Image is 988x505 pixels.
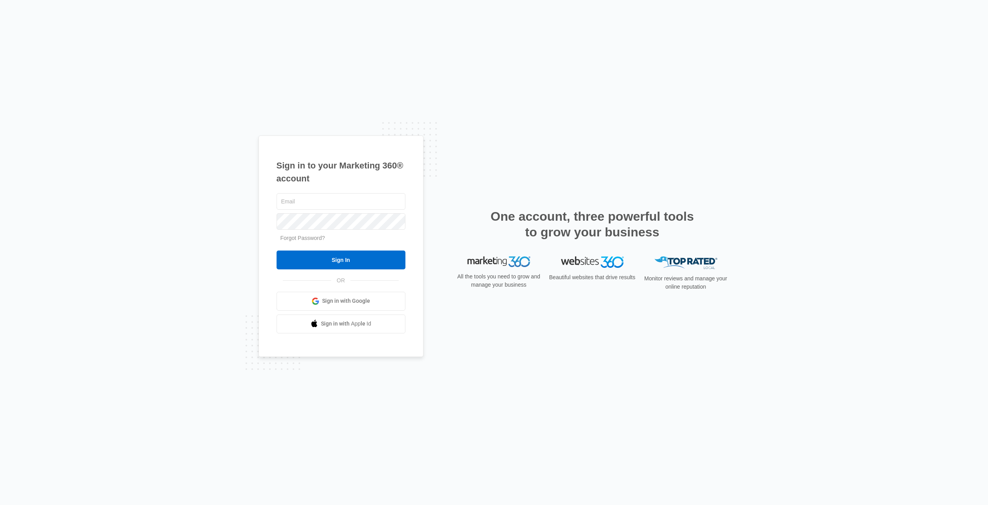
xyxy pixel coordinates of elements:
[455,273,543,289] p: All the tools you need to grow and manage your business
[548,273,636,282] p: Beautiful websites that drive results
[277,292,405,311] a: Sign in with Google
[277,315,405,333] a: Sign in with Apple Id
[321,320,371,328] span: Sign in with Apple Id
[654,256,717,269] img: Top Rated Local
[561,256,624,268] img: Websites 360
[277,251,405,269] input: Sign In
[277,193,405,210] input: Email
[280,235,325,241] a: Forgot Password?
[642,274,730,291] p: Monitor reviews and manage your online reputation
[331,276,350,285] span: OR
[467,256,530,267] img: Marketing 360
[322,297,370,305] span: Sign in with Google
[277,159,405,185] h1: Sign in to your Marketing 360® account
[488,209,697,240] h2: One account, three powerful tools to grow your business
